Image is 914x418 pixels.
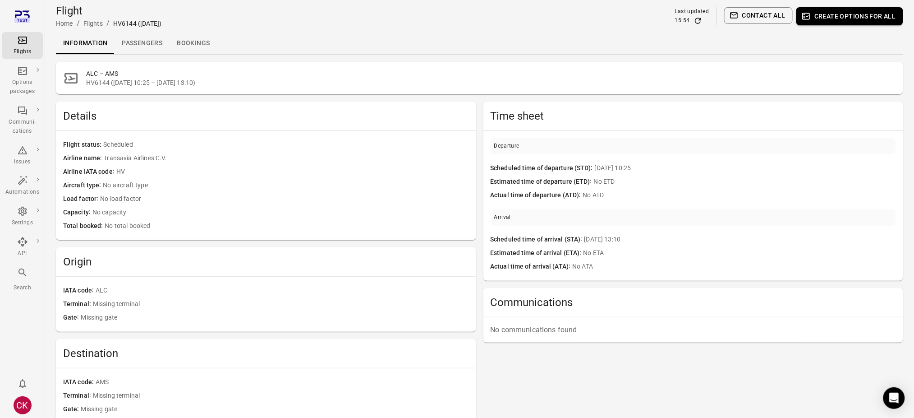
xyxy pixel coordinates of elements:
[491,248,583,258] span: Estimated time of arrival (ETA)
[2,203,43,230] a: Settings
[675,7,709,16] div: Last updated
[96,286,468,296] span: ALC
[86,78,896,87] span: HV6144 ([DATE] 10:25 – [DATE] 13:10)
[92,208,469,218] span: No capacity
[81,404,469,414] span: Missing gate
[56,4,161,18] h1: Flight
[491,325,896,335] p: No communications found
[5,249,39,258] div: API
[106,18,110,29] li: /
[103,181,468,190] span: No aircraft type
[583,190,896,200] span: No ATD
[63,194,100,204] span: Load factor
[63,299,93,309] span: Terminal
[491,262,573,272] span: Actual time of arrival (ATA)
[63,313,81,323] span: Gate
[63,167,116,177] span: Airline IATA code
[63,153,104,163] span: Airline name
[63,255,469,269] h2: Origin
[115,33,170,54] a: Passengers
[2,265,43,295] button: Search
[491,235,584,245] span: Scheduled time of arrival (STA)
[5,78,39,96] div: Options packages
[675,16,690,25] div: 15:54
[93,299,469,309] span: Missing terminal
[81,313,469,323] span: Missing gate
[56,20,73,27] a: Home
[694,16,703,25] button: Refresh data
[2,32,43,59] a: Flights
[5,118,39,136] div: Communi-cations
[491,177,594,187] span: Estimated time of departure (ETD)
[63,377,96,387] span: IATA code
[494,142,520,151] div: Departure
[584,235,896,245] span: [DATE] 13:10
[83,20,103,27] a: Flights
[2,234,43,261] a: API
[113,19,161,28] div: HV6144 ([DATE])
[100,194,468,204] span: No load factor
[86,69,896,78] h2: ALC – AMS
[56,33,115,54] a: Information
[63,181,103,190] span: Aircraft type
[96,377,468,387] span: AMS
[105,221,468,231] span: No total booked
[63,391,93,401] span: Terminal
[594,177,896,187] span: No ETD
[63,208,92,218] span: Capacity
[572,262,896,272] span: No ATA
[491,109,896,123] h2: Time sheet
[14,396,32,414] div: CK
[104,153,468,163] span: Transavia Airlines C.V.
[116,167,469,177] span: HV
[796,7,903,25] button: Create options for all
[77,18,80,29] li: /
[63,140,103,150] span: Flight status
[14,375,32,393] button: Notifications
[63,109,469,123] h2: Details
[5,47,39,56] div: Flights
[491,295,896,310] h2: Communications
[10,393,35,418] button: Christine Kaducova
[2,102,43,139] a: Communi-cations
[2,63,43,99] a: Options packages
[491,163,595,173] span: Scheduled time of departure (STD)
[63,346,469,361] h2: Destination
[2,142,43,169] a: Issues
[595,163,896,173] span: [DATE] 10:25
[583,248,896,258] span: No ETA
[63,404,81,414] span: Gate
[93,391,469,401] span: Missing terminal
[491,190,583,200] span: Actual time of departure (ATD)
[724,7,793,24] button: Contact all
[5,188,39,197] div: Automations
[170,33,217,54] a: Bookings
[63,221,105,231] span: Total booked
[5,158,39,167] div: Issues
[56,33,903,54] div: Local navigation
[56,18,161,29] nav: Breadcrumbs
[494,213,511,222] div: Arrival
[103,140,468,150] span: Scheduled
[2,172,43,200] a: Automations
[5,218,39,228] div: Settings
[883,387,905,409] div: Open Intercom Messenger
[63,286,96,296] span: IATA code
[5,283,39,293] div: Search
